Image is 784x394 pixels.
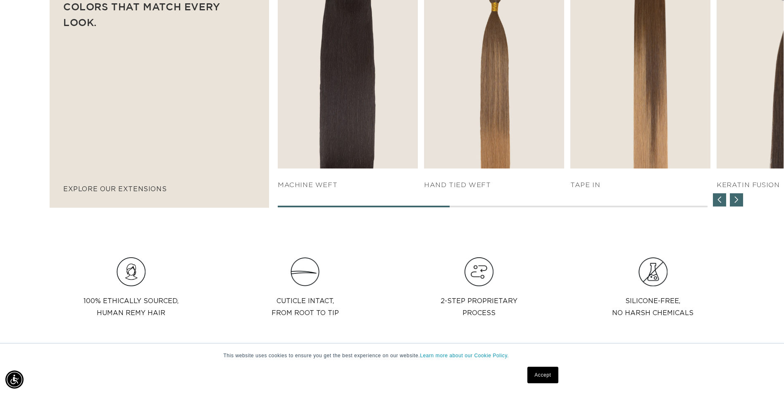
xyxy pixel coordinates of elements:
[441,295,517,319] p: 2-step proprietary process
[612,295,693,319] p: Silicone-Free, No Harsh Chemicals
[570,181,710,190] h4: TAPE IN
[730,193,743,206] div: Next slide
[291,257,319,286] img: Clip_path_group_11631e23-4577-42dd-b462-36179a27abaf.png
[278,181,418,190] h4: Machine Weft
[5,370,24,389] div: Accessibility Menu
[420,353,509,358] a: Learn more about our Cookie Policy.
[743,354,784,394] iframe: Chat Widget
[527,367,558,383] a: Accept
[465,257,493,286] img: Hair_Icon_e13bf847-e4cc-4568-9d64-78eb6e132bb2.png
[117,257,145,286] img: Hair_Icon_a70f8c6f-f1c4-41e1-8dbd-f323a2e654e6.png
[424,181,564,190] h4: HAND TIED WEFT
[713,193,726,206] div: Previous slide
[83,295,179,319] p: 100% Ethically sourced, Human Remy Hair
[272,295,339,319] p: Cuticle intact, from root to tip
[224,352,561,359] p: This website uses cookies to ensure you get the best experience on our website.
[639,257,667,286] img: Group.png
[63,183,255,195] p: explore our extensions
